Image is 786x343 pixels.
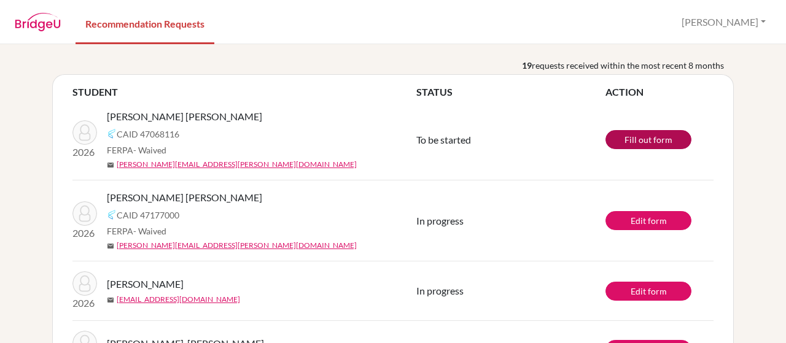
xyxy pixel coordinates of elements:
[416,215,464,226] span: In progress
[76,2,214,44] a: Recommendation Requests
[133,145,166,155] span: - Waived
[676,10,771,34] button: [PERSON_NAME]
[107,129,117,139] img: Common App logo
[72,201,97,226] img: Flores Rodríguez, Felipe
[72,271,97,296] img: Hou Solis, Angelina Chiasing
[107,242,114,250] span: mail
[72,85,416,99] th: STUDENT
[117,128,179,141] span: CAID 47068116
[416,85,605,99] th: STATUS
[133,226,166,236] span: - Waived
[416,134,471,145] span: To be started
[522,59,532,72] b: 19
[107,190,262,205] span: [PERSON_NAME] [PERSON_NAME]
[117,240,357,251] a: [PERSON_NAME][EMAIL_ADDRESS][PERSON_NAME][DOMAIN_NAME]
[532,59,724,72] span: requests received within the most recent 8 months
[107,277,184,291] span: [PERSON_NAME]
[605,211,691,230] a: Edit form
[605,282,691,301] a: Edit form
[15,13,61,31] img: BridgeU logo
[107,296,114,304] span: mail
[107,109,262,124] span: [PERSON_NAME] [PERSON_NAME]
[117,294,240,305] a: [EMAIL_ADDRESS][DOMAIN_NAME]
[605,130,691,149] a: Fill out form
[72,120,97,145] img: Santamaria Vargas, Daniela
[117,159,357,170] a: [PERSON_NAME][EMAIL_ADDRESS][PERSON_NAME][DOMAIN_NAME]
[107,225,166,237] span: FERPA
[107,144,166,156] span: FERPA
[416,285,464,296] span: In progress
[117,209,179,222] span: CAID 47177000
[107,161,114,169] span: mail
[605,85,714,99] th: ACTION
[72,226,97,241] p: 2026
[107,210,117,220] img: Common App logo
[72,296,97,310] p: 2026
[72,145,97,160] p: 2026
